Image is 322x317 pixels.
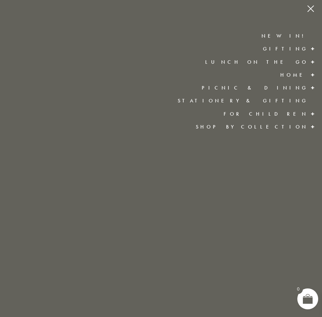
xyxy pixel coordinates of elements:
[205,59,308,65] a: Lunch On The Go
[261,32,308,39] a: New in!
[293,284,303,294] span: 0
[202,84,308,91] a: Picnic & Dining
[196,123,308,130] a: Shop by collection
[263,45,308,52] a: Gifting
[224,110,308,117] a: For Children
[178,97,308,104] a: Stationery & Gifting
[280,71,308,78] a: Home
